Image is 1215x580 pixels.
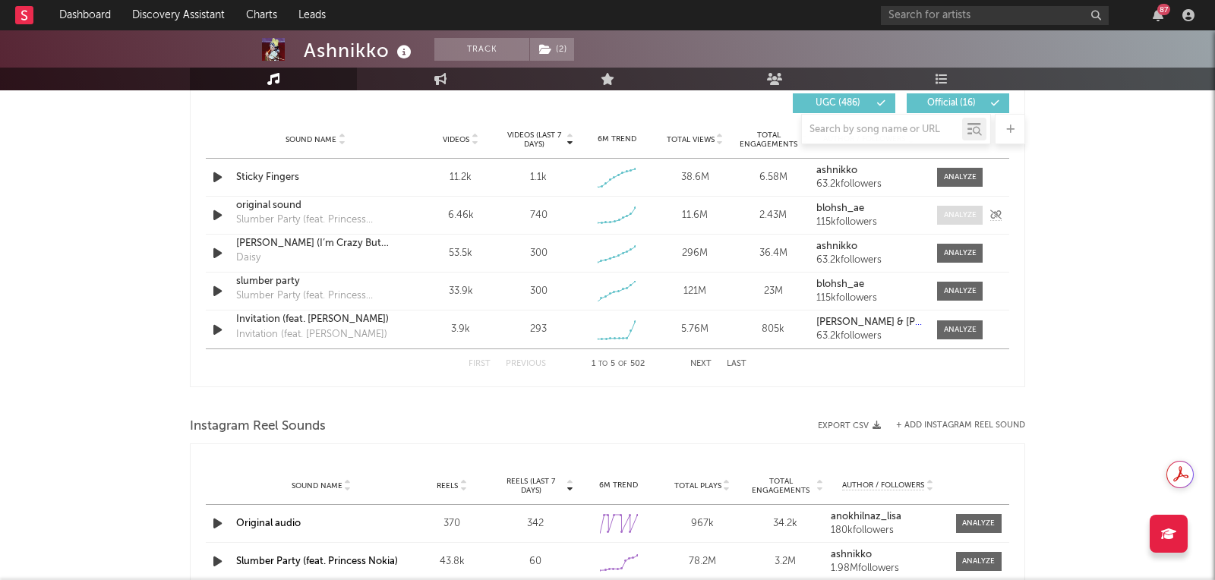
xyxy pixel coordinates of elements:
div: 63.2k followers [816,255,922,266]
div: 23M [738,284,809,299]
a: Invitation (feat. [PERSON_NAME]) [236,312,395,327]
span: Reels (last 7 days) [497,477,564,495]
strong: ashnikko [816,165,857,175]
span: Reels [437,481,458,490]
button: UGC(486) [793,93,895,113]
button: (2) [530,38,574,61]
div: 300 [530,246,548,261]
a: Sticky Fingers [236,170,395,185]
div: Slumber Party (feat. Princess Nokia) [236,288,395,304]
button: Next [690,360,712,368]
div: 11.2k [425,170,496,185]
a: ashnikko [831,550,945,560]
button: Track [434,38,529,61]
div: 34.2k [748,516,824,531]
strong: ashnikko [831,550,872,560]
div: 121M [660,284,731,299]
div: Invitation (feat. [PERSON_NAME]) [236,327,387,342]
strong: ashnikko [816,241,857,251]
a: ashnikko [816,241,922,252]
div: + Add Instagram Reel Sound [881,421,1025,430]
div: 740 [530,208,548,223]
a: [PERSON_NAME] (I’m Crazy But You Like That) [236,236,395,251]
span: Total Engagements [748,477,815,495]
span: of [618,361,627,367]
button: Previous [506,360,546,368]
div: Daisy [236,251,260,266]
a: anokhilnaz_lisa [831,512,945,522]
div: 370 [414,516,490,531]
button: 87 [1153,9,1163,21]
span: to [598,361,607,367]
div: 6M Trend [581,480,657,491]
div: 36.4M [738,246,809,261]
a: slumber party [236,274,395,289]
button: Last [727,360,746,368]
div: 43.8k [414,554,490,569]
div: 3.2M [748,554,824,569]
input: Search for artists [881,6,1109,25]
div: 3.9k [425,322,496,337]
button: First [469,360,491,368]
a: Slumber Party (feat. Princess Nokia) [236,556,398,566]
span: Sound Name [292,481,342,490]
span: Author / Followers [842,481,924,490]
a: ashnikko [816,165,922,176]
a: blohsh_ae [816,203,922,214]
div: 300 [530,284,548,299]
div: 115k followers [816,293,922,304]
div: 1.98M followers [831,563,945,574]
div: 6.58M [738,170,809,185]
strong: anokhilnaz_lisa [831,512,901,522]
strong: blohsh_ae [816,203,864,213]
div: 1.1k [530,170,547,185]
div: Ashnikko [304,38,415,63]
div: 6.46k [425,208,496,223]
div: 33.9k [425,284,496,299]
span: ( 2 ) [529,38,575,61]
div: 38.6M [660,170,731,185]
div: 293 [530,322,547,337]
span: Instagram Reel Sounds [190,418,326,436]
div: 2.43M [738,208,809,223]
div: 342 [497,516,573,531]
div: 805k [738,322,809,337]
div: 296M [660,246,731,261]
div: 78.2M [664,554,740,569]
div: 115k followers [816,217,922,228]
div: Slumber Party (feat. Princess Nokia) [236,213,395,228]
div: 87 [1157,4,1170,15]
div: 5.76M [660,322,731,337]
button: Official(16) [907,93,1009,113]
div: 63.2k followers [816,179,922,190]
div: 53.5k [425,246,496,261]
div: 967k [664,516,740,531]
span: Total Plays [674,481,721,490]
strong: [PERSON_NAME] & [PERSON_NAME] [816,317,984,327]
div: 1 5 502 [576,355,660,374]
span: UGC ( 486 ) [803,99,873,108]
span: Official ( 16 ) [917,99,986,108]
div: 63.2k followers [816,331,922,342]
button: Export CSV [818,421,881,430]
div: 11.6M [660,208,731,223]
div: 180k followers [831,525,945,536]
button: + Add Instagram Reel Sound [896,421,1025,430]
input: Search by song name or URL [802,124,962,136]
div: 60 [497,554,573,569]
a: original sound [236,198,395,213]
a: blohsh_ae [816,279,922,290]
a: [PERSON_NAME] & [PERSON_NAME] [816,317,922,328]
a: Original audio [236,519,301,528]
strong: blohsh_ae [816,279,864,289]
